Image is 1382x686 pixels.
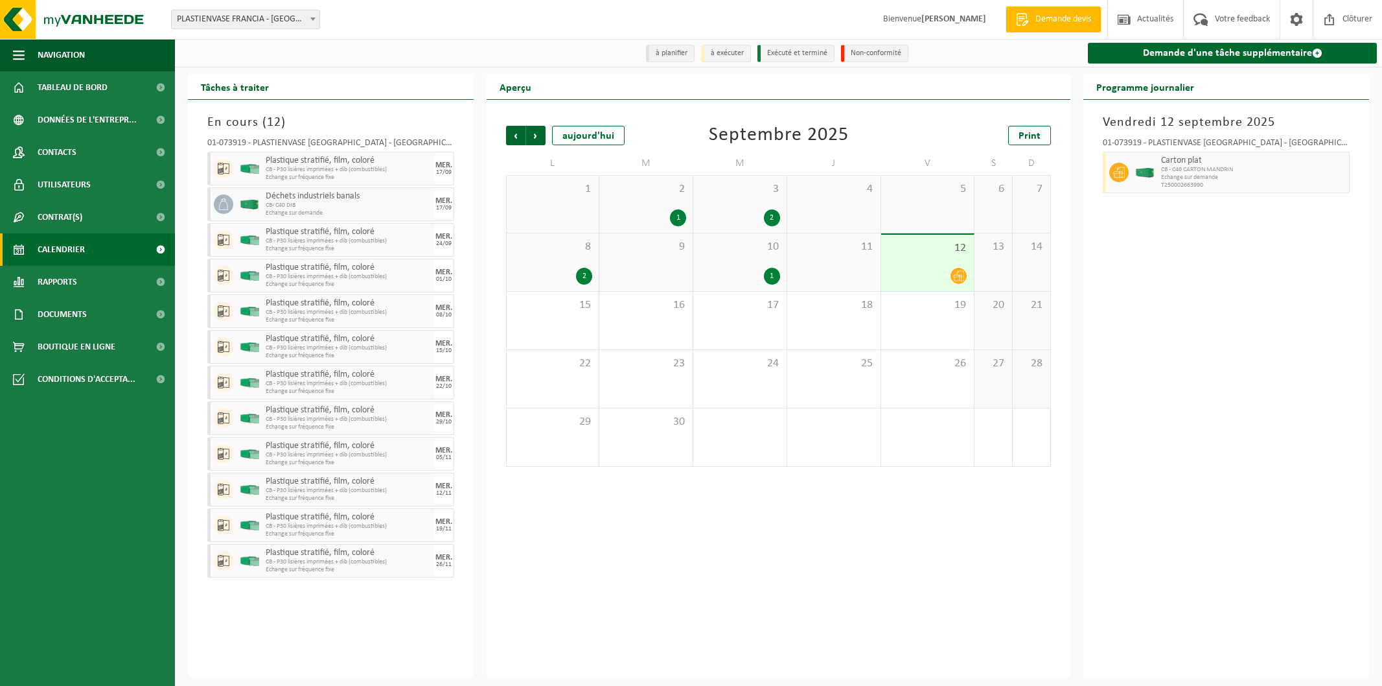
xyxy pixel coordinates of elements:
[240,449,259,459] img: HK-XP-30-GN-00
[38,39,85,71] span: Navigation
[700,182,780,196] span: 3
[240,200,259,209] img: HK-XC-40-GN-00
[38,298,87,331] span: Documents
[506,126,525,145] span: Précédent
[188,74,282,99] h2: Tâches à traiter
[266,441,432,451] span: Plastique stratifié, film, coloré
[606,298,686,313] span: 16
[207,139,454,152] div: 01-073919 - PLASTIENVASE [GEOGRAPHIC_DATA] - [GEOGRAPHIC_DATA]
[435,340,452,348] div: MER.
[240,271,259,281] img: HK-XP-30-GN-00
[266,174,432,182] span: Echange sur fréquence fixe
[794,182,874,196] span: 4
[1135,168,1155,178] img: HK-XC-40-GN-00
[794,240,874,254] span: 11
[435,411,452,419] div: MER.
[700,357,780,371] span: 24
[266,209,432,217] span: Echange sur demande
[435,447,452,455] div: MER.
[267,116,281,129] span: 12
[606,357,686,371] span: 23
[1019,357,1044,371] span: 28
[266,316,432,324] span: Echange sur fréquence fixe
[266,370,432,380] span: Plastique stratifié, film, coloré
[240,378,259,388] img: HK-XP-30-GN-00
[1019,182,1044,196] span: 7
[606,240,686,254] span: 9
[526,126,546,145] span: Suivant
[1013,152,1051,175] td: D
[709,126,849,145] div: Septembre 2025
[240,521,259,530] img: HK-XP-30-GN-00
[266,237,432,245] span: CB - P30 lisières imprimées + dib (combustibles)
[1103,113,1350,132] h3: Vendredi 12 septembre 2025
[1161,166,1346,174] span: CB - C40 CARTON MANDRIN
[266,334,432,344] span: Plastique stratifié, film, coloré
[436,205,452,211] div: 17/09
[841,45,908,62] li: Non-conformité
[436,562,452,568] div: 26/11
[888,182,968,196] span: 5
[435,197,452,205] div: MER.
[266,405,432,416] span: Plastique stratifié, film, coloré
[266,263,432,273] span: Plastique stratifié, film, coloré
[240,414,259,423] img: HK-XP-30-GN-00
[981,240,1006,254] span: 13
[435,161,452,169] div: MER.
[693,152,787,175] td: M
[436,419,452,425] div: 29/10
[1088,43,1377,64] a: Demande d'une tâche supplémentaire
[266,523,432,530] span: CB - P30 lisières imprimées + dib (combustibles)
[266,477,432,487] span: Plastique stratifié, film, coloré
[1019,131,1041,141] span: Print
[576,268,592,285] div: 2
[207,113,454,132] h3: En cours ( )
[436,169,452,176] div: 17/09
[435,304,452,312] div: MER.
[1032,13,1094,26] span: Demande devis
[436,241,452,247] div: 24/09
[436,348,452,354] div: 15/10
[38,71,108,104] span: Tableau de bord
[1161,182,1346,189] span: T250002663990
[266,451,432,459] span: CB - P30 lisières imprimées + dib (combustibles)
[38,104,137,136] span: Données de l'entrepr...
[266,512,432,523] span: Plastique stratifié, film, coloré
[606,415,686,429] span: 30
[981,357,1006,371] span: 27
[794,298,874,313] span: 18
[794,357,874,371] span: 25
[921,14,986,24] strong: [PERSON_NAME]
[266,380,432,388] span: CB - P30 lisières imprimées + dib (combustibles)
[266,352,432,360] span: Echange sur fréquence fixe
[240,164,259,174] img: HK-XP-30-GN-00
[1019,240,1044,254] span: 14
[757,45,835,62] li: Exécuté et terminé
[513,182,593,196] span: 1
[38,201,82,233] span: Contrat(s)
[506,152,600,175] td: L
[266,245,432,253] span: Echange sur fréquence fixe
[974,152,1013,175] td: S
[1006,6,1101,32] a: Demande devis
[700,298,780,313] span: 17
[435,518,452,526] div: MER.
[266,423,432,431] span: Echange sur fréquence fixe
[599,152,693,175] td: M
[266,487,432,495] span: CB - P30 lisières imprimées + dib (combustibles)
[435,375,452,383] div: MER.
[435,268,452,276] div: MER.
[513,415,593,429] span: 29
[266,156,432,166] span: Plastique stratifié, film, coloré
[764,268,780,285] div: 1
[700,240,780,254] span: 10
[888,241,968,255] span: 12
[487,74,544,99] h2: Aperçu
[435,554,452,562] div: MER.
[266,298,432,309] span: Plastique stratifié, film, coloré
[240,342,259,352] img: HK-XP-30-GN-00
[436,526,452,532] div: 19/11
[266,416,432,423] span: CB - P30 lisières imprimées + dib (combustibles)
[513,240,593,254] span: 8
[764,209,780,226] div: 2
